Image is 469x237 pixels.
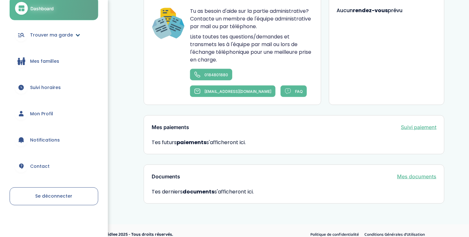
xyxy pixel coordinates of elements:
a: [EMAIL_ADDRESS][DOMAIN_NAME] [190,86,275,97]
a: Contact [10,155,98,178]
span: Contact [30,163,50,170]
a: 0184801880 [190,69,232,80]
span: Trouver ma garde [30,32,73,38]
span: Aucun prévu [337,7,403,14]
a: Mon Profil [10,102,98,125]
span: 0184801880 [204,72,228,77]
img: Happiness Officer [152,7,185,41]
span: Tes futurs s'afficheront ici. [152,139,246,146]
p: Tu as besoin d'aide sur la partie administrative? Contacte un membre de l'équipe administrative p... [190,7,313,30]
span: Mon Profil [30,110,53,117]
span: Se déconnecter [36,193,73,199]
strong: documents [183,188,214,195]
h3: Documents [152,174,180,180]
strong: paiements [177,139,206,146]
a: Mes familles [10,50,98,73]
span: Dashboard [30,5,54,12]
strong: rendez-vous [353,7,388,14]
a: Notifications [10,128,98,151]
span: [EMAIL_ADDRESS][DOMAIN_NAME] [204,89,271,94]
p: Liste toutes tes questions/demandes et transmets les à l'équipe par mail ou lors de l'échange tél... [190,33,313,64]
span: Suivi horaires [30,84,61,91]
a: Suivi horaires [10,76,98,99]
a: Trouver ma garde [10,23,98,46]
a: Mes documents [397,173,436,180]
a: FAQ [281,86,307,97]
span: Tes derniers s'afficheront ici. [152,188,436,196]
span: FAQ [295,89,303,94]
span: Notifications [30,137,60,143]
a: Se déconnecter [10,187,98,205]
a: Suivi paiement [401,123,436,131]
h3: Mes paiements [152,125,189,130]
span: Mes familles [30,58,59,65]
